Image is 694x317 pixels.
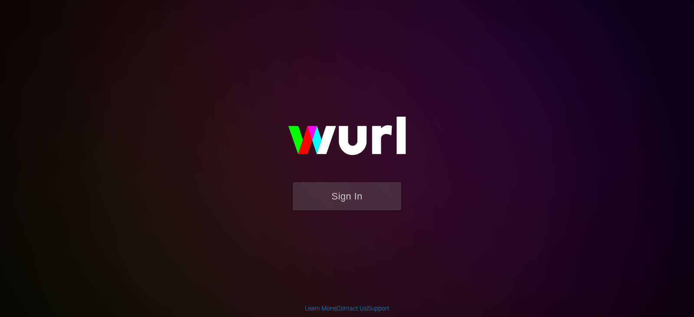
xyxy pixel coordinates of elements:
[305,305,335,312] a: Learn More
[368,305,390,312] a: Support
[337,305,367,312] a: Contact Us
[293,182,401,210] button: Sign In
[305,304,390,313] div: | |
[260,98,434,182] img: wurl-logo-on-black-223613ac3d8ba8fe6dc639794a292ebdb59501304c7dfd60c99c58986ef67473.svg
